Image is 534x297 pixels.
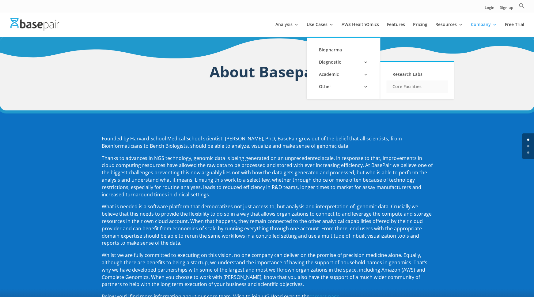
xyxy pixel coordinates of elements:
[416,253,527,290] iframe: Drift Widget Chat Controller
[527,139,529,141] a: 0
[102,203,433,252] p: What is needed is a software platform that democratizes not just access to, but analysis and inte...
[527,145,529,147] a: 1
[386,80,448,93] a: Core Facilities
[519,3,525,12] a: Search Icon Link
[485,6,494,12] a: Login
[313,80,374,93] a: Other
[102,155,433,198] span: Thanks to advances in NGS technology, genomic data is being generated on an unprecedented scale. ...
[313,44,374,56] a: Biopharma
[342,22,379,37] a: AWS HealthOmics
[505,22,524,37] a: Free Trial
[386,68,448,80] a: Research Labs
[275,22,299,37] a: Analysis
[527,151,529,154] a: 2
[471,22,497,37] a: Company
[307,22,334,37] a: Use Cases
[102,135,433,155] p: Founded by Harvard School Medical School scientist, [PERSON_NAME], PhD, BasePair grew out of the ...
[102,61,433,86] h1: About Basepair
[519,3,525,9] svg: Search
[10,18,59,31] img: Basepair
[313,56,374,68] a: Diagnostic
[387,22,405,37] a: Features
[435,22,463,37] a: Resources
[102,252,427,288] span: Whilst we are fully committed to executing on this vision, no one company can deliver on the prom...
[413,22,427,37] a: Pricing
[313,68,374,80] a: Academic
[500,6,513,12] a: Sign up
